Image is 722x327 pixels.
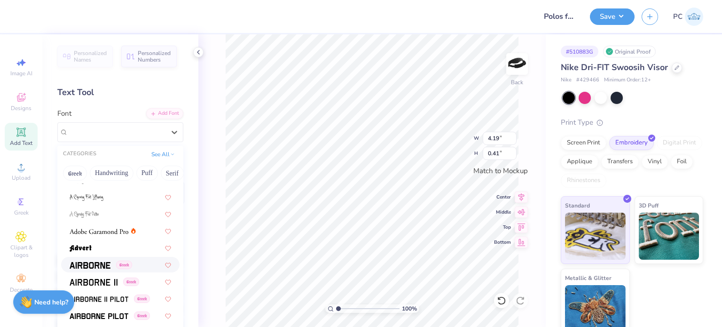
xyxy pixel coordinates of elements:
button: Serif [161,166,184,181]
button: Save [590,8,635,25]
button: Puff [136,166,158,181]
span: Center [494,194,511,200]
img: Advert [70,245,92,252]
img: Airborne Pilot [70,313,128,319]
span: Middle [494,209,511,215]
img: Standard [565,213,626,260]
span: Bottom [494,239,511,246]
span: Personalized Numbers [138,50,171,63]
strong: Need help? [34,298,68,307]
div: Text Tool [57,86,183,99]
div: Embroidery [609,136,654,150]
div: # 510883G [561,46,598,57]
img: Adobe Garamond Pro [70,228,128,235]
div: Original Proof [603,46,656,57]
div: Rhinestones [561,174,606,188]
img: Priyanka Choudhary [685,8,703,26]
button: Handwriting [90,166,133,181]
span: Upload [12,174,31,182]
button: Greek [63,166,87,181]
span: # 429466 [576,76,599,84]
div: Print Type [561,117,703,128]
span: Designs [11,104,31,112]
span: Minimum Order: 12 + [604,76,651,84]
span: 3D Puff [639,200,659,210]
img: Airborne [70,262,110,269]
span: Personalized Names [74,50,107,63]
span: Greek [14,209,29,216]
div: CATEGORIES [63,150,96,158]
div: Foil [671,155,693,169]
img: Airborne II [70,279,118,286]
img: 3D Puff [639,213,699,260]
div: Transfers [601,155,639,169]
span: Greek [116,261,132,269]
img: A Charming Font Outline [70,211,99,218]
span: Image AI [10,70,32,77]
span: Decorate [10,286,32,294]
span: Greek [134,295,150,303]
div: Vinyl [642,155,668,169]
span: 100 % [402,304,417,313]
button: See All [149,150,178,159]
span: Nike Dri-FIT Swoosih Visor [561,62,668,73]
div: Add Font [146,108,183,119]
span: Nike [561,76,572,84]
div: Applique [561,155,598,169]
span: Standard [565,200,590,210]
label: Font [57,108,71,119]
div: Digital Print [657,136,702,150]
span: Metallic & Glitter [565,273,612,283]
span: Add Text [10,139,32,147]
img: Airborne II Pilot [70,296,128,303]
a: PC [673,8,703,26]
img: Back [508,55,526,73]
span: Top [494,224,511,231]
span: Greek [134,311,150,320]
span: PC [673,11,683,22]
img: A Charming Font Leftleaning [70,194,103,201]
input: Untitled Design [537,7,583,26]
div: Screen Print [561,136,606,150]
span: Clipart & logos [5,244,38,259]
div: Back [511,78,523,87]
span: Greek [123,278,139,286]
